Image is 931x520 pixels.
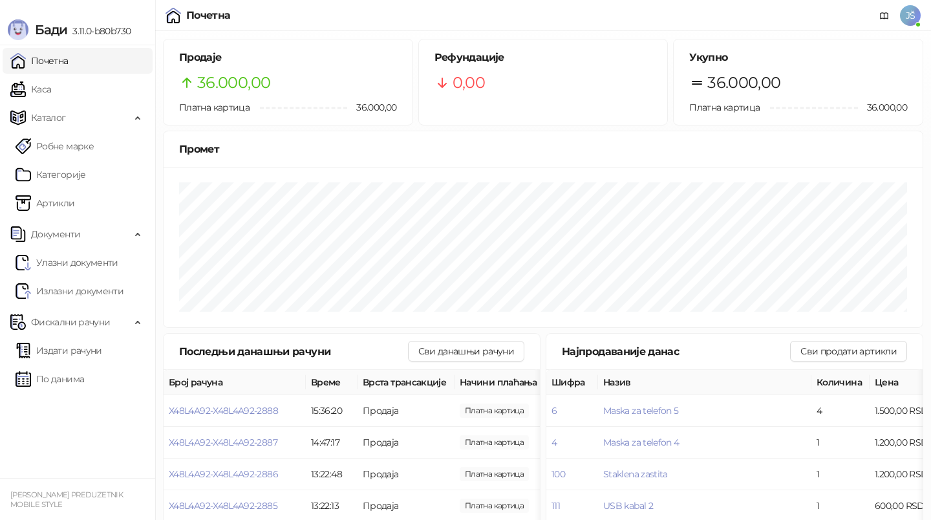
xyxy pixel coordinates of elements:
a: Издати рачуни [16,338,102,363]
span: Фискални рачуни [31,309,110,335]
span: Документи [31,221,80,247]
div: Почетна [186,10,231,21]
th: Начини плаћања [455,370,584,395]
a: Излазни документи [16,278,123,304]
h5: Укупно [689,50,907,65]
span: 36.000,00 [858,100,907,114]
button: 6 [551,405,557,417]
td: 1 [811,459,870,490]
td: 4 [811,395,870,427]
button: 4 [551,437,557,448]
button: USB kabal 2 [603,500,653,512]
button: Maska za telefon 5 [603,405,678,417]
td: Продаја [358,427,455,459]
span: Бади [35,22,67,38]
span: 36.000,00 [197,70,270,95]
div: Најпродаваније данас [562,343,790,360]
th: Број рачуна [164,370,306,395]
button: 111 [551,500,560,512]
button: X48L4A92-X48L4A92-2888 [169,405,278,417]
small: [PERSON_NAME] PREDUZETNIK MOBILE STYLE [10,490,123,509]
button: X48L4A92-X48L4A92-2886 [169,468,278,480]
a: По данима [16,366,84,392]
a: Почетна [10,48,69,74]
h5: Рефундације [434,50,652,65]
span: Каталог [31,105,66,131]
a: ArtikliАртикли [16,190,75,216]
div: Последњи данашњи рачуни [179,343,408,360]
span: 36.000,00 [347,100,396,114]
button: X48L4A92-X48L4A92-2885 [169,500,277,512]
th: Врста трансакције [358,370,455,395]
span: 36.000,00 [707,70,780,95]
td: Продаја [358,459,455,490]
a: Каса [10,76,51,102]
span: Платна картица [179,102,250,113]
button: X48L4A92-X48L4A92-2887 [169,437,277,448]
a: Робне марке [16,133,94,159]
span: JŠ [900,5,921,26]
span: 1.500,00 [460,404,529,418]
span: 0,00 [453,70,485,95]
div: Промет [179,141,907,157]
button: Maska za telefon 4 [603,437,679,448]
td: Продаја [358,395,455,427]
img: Logo [8,19,28,40]
button: 100 [551,468,565,480]
h5: Продаје [179,50,397,65]
span: 1.500,00 [460,467,529,481]
td: 14:47:17 [306,427,358,459]
span: Платна картица [689,102,760,113]
button: Сви данашњи рачуни [408,341,524,362]
a: Ulazni dokumentiУлазни документи [16,250,118,276]
a: Документација [874,5,895,26]
th: Количина [811,370,870,395]
th: Шифра [546,370,598,395]
span: 700,00 [460,435,529,450]
th: Време [306,370,358,395]
td: 1 [811,427,870,459]
button: Staklena zastita [603,468,668,480]
th: Назив [598,370,811,395]
td: 13:22:48 [306,459,358,490]
span: 3.11.0-b80b730 [67,25,131,37]
button: Сви продати артикли [790,341,907,362]
span: 1.500,00 [460,499,529,513]
td: 15:36:20 [306,395,358,427]
a: Категорије [16,162,86,188]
